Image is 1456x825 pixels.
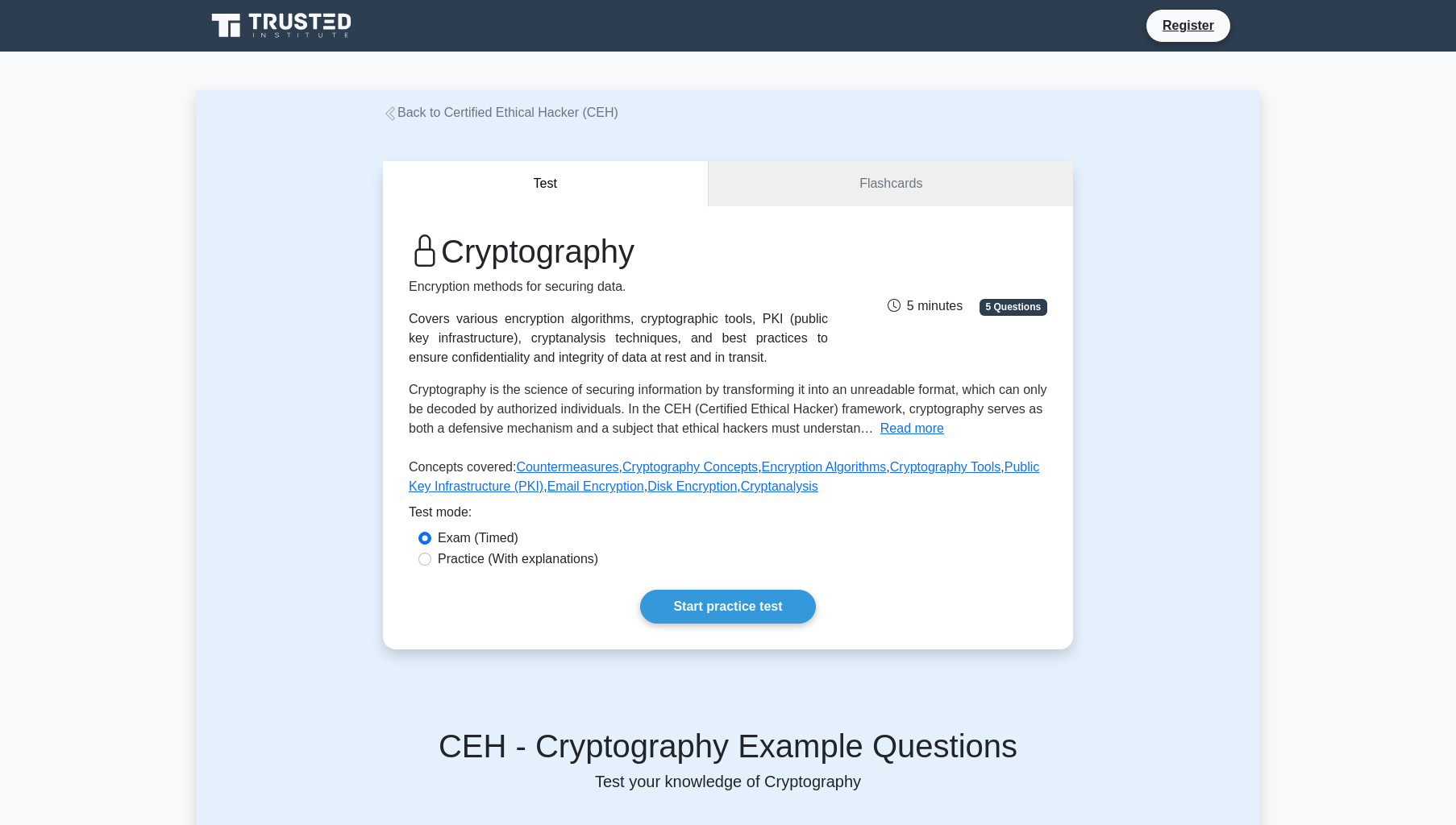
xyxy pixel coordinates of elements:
[215,772,1241,791] p: Test your knowledge of Cryptography
[640,590,815,624] a: Start practice test
[438,529,518,548] label: Exam (Timed)
[1153,15,1224,35] a: Register
[741,479,818,493] a: Cryptanalysis
[762,460,887,474] a: Encryption Algorithms
[215,727,1241,765] h5: CEH - Cryptography Example Questions
[647,479,737,493] a: Disk Encryption
[409,277,828,296] p: Encryption methods for securing data.
[888,299,963,313] span: 5 minutes
[890,460,1001,474] a: Cryptography Tools
[409,458,1047,503] p: Concepts covered: , , , , , , ,
[409,503,1047,529] div: Test mode:
[516,460,618,474] a: Countermeasures
[409,309,828,367] div: Covers various encryption algorithms, cryptographic tools, PKI (public key infrastructure), crypt...
[409,232,828,271] h1: Cryptography
[980,299,1047,315] span: 5 Questions
[409,383,1047,435] span: Cryptography is the science of securing information by transforming it into an unreadable format,...
[383,161,709,207] button: Test
[622,460,758,474] a: Cryptography Concepts
[383,106,618,119] a: Back to Certified Ethical Hacker (CEH)
[880,419,944,438] button: Read more
[709,161,1073,207] a: Flashcards
[438,549,598,569] label: Practice (With explanations)
[547,479,644,493] a: Email Encryption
